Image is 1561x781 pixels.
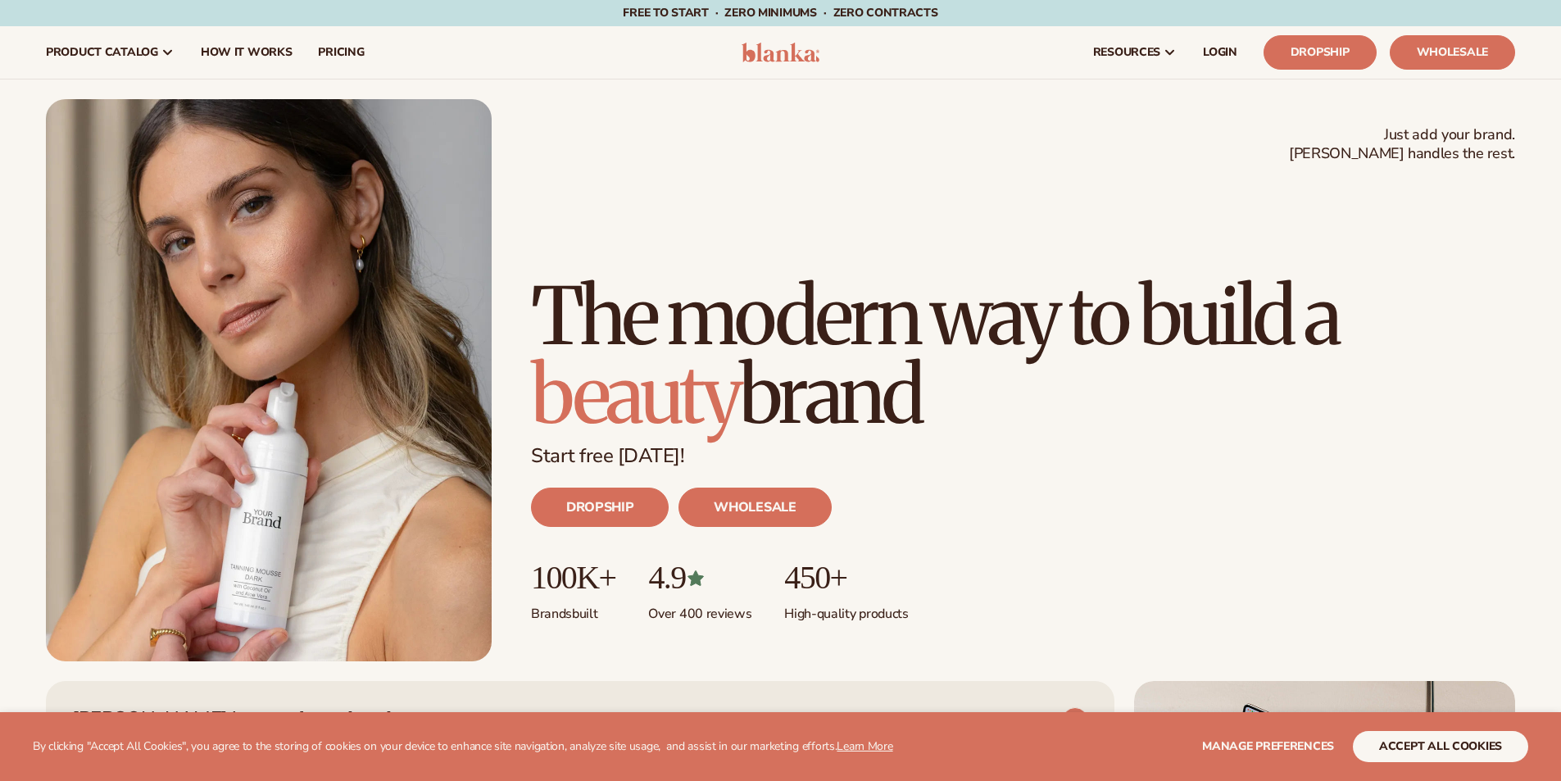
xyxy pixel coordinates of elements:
[1190,26,1250,79] a: LOGIN
[1353,731,1528,762] button: accept all cookies
[1390,35,1515,70] a: Wholesale
[623,5,937,20] span: Free to start · ZERO minimums · ZERO contracts
[1202,731,1334,762] button: Manage preferences
[46,99,492,661] img: Blanka hero private label beauty Female holding tanning mousse
[837,738,892,754] a: Learn More
[1203,46,1237,59] span: LOGIN
[1093,46,1160,59] span: resources
[33,740,893,754] p: By clicking "Accept All Cookies", you agree to the storing of cookies on your device to enhance s...
[1202,738,1334,754] span: Manage preferences
[784,596,908,623] p: High-quality products
[531,346,739,444] span: beauty
[46,46,158,59] span: product catalog
[1264,35,1377,70] a: Dropship
[188,26,306,79] a: How It Works
[945,707,1088,733] a: VIEW PRODUCTS
[784,560,908,596] p: 450+
[531,560,615,596] p: 100K+
[1080,26,1190,79] a: resources
[201,46,293,59] span: How It Works
[742,43,819,62] img: logo
[648,560,751,596] p: 4.9
[678,488,831,527] a: WHOLESALE
[531,444,1515,468] p: Start free [DATE]!
[318,46,364,59] span: pricing
[33,26,188,79] a: product catalog
[648,596,751,623] p: Over 400 reviews
[531,488,669,527] a: DROPSHIP
[531,596,615,623] p: Brands built
[531,277,1515,434] h1: The modern way to build a brand
[305,26,377,79] a: pricing
[1289,125,1515,164] span: Just add your brand. [PERSON_NAME] handles the rest.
